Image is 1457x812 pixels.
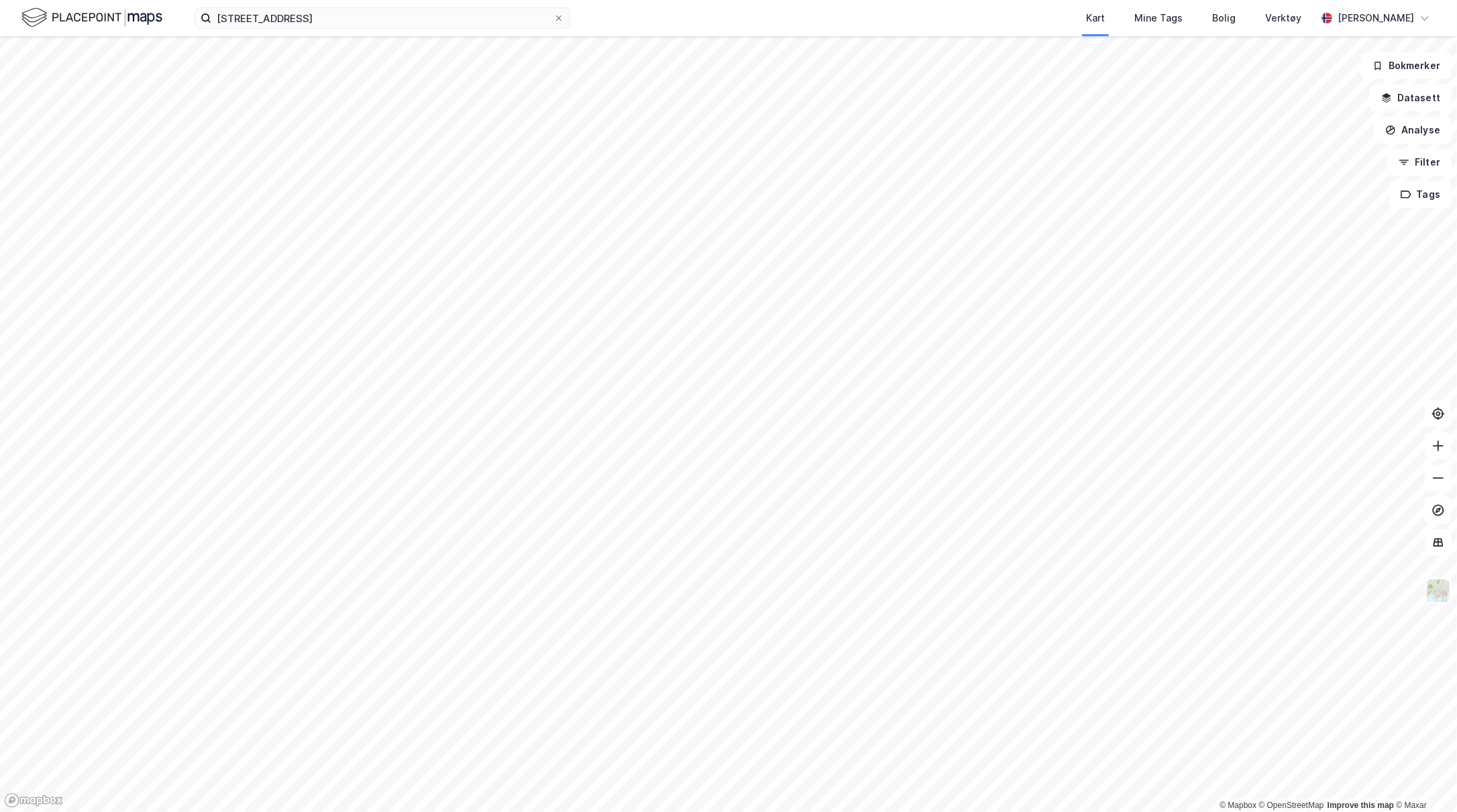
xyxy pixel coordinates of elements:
button: Analyse [1374,117,1452,143]
img: Z [1425,578,1451,603]
a: Improve this map [1328,801,1394,810]
a: Mapbox homepage [4,793,63,808]
button: Bokmerker [1361,52,1452,79]
a: OpenStreetMap [1259,801,1324,810]
div: Bolig [1212,10,1236,26]
div: Kontrollprogram for chat [1390,748,1457,812]
img: logo.f888ab2527a4732fd821a326f86c7f29.svg [21,6,162,30]
input: Søk på adresse, matrikkel, gårdeiere, leietakere eller personer [211,8,553,28]
iframe: Chat Widget [1390,748,1457,812]
div: [PERSON_NAME] [1338,10,1414,26]
button: Datasett [1370,84,1452,111]
div: Kart [1086,10,1105,26]
div: Mine Tags [1134,10,1183,26]
div: Verktøy [1265,10,1301,26]
button: Tags [1389,181,1452,208]
a: Mapbox [1220,801,1256,810]
button: Filter [1387,149,1452,176]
